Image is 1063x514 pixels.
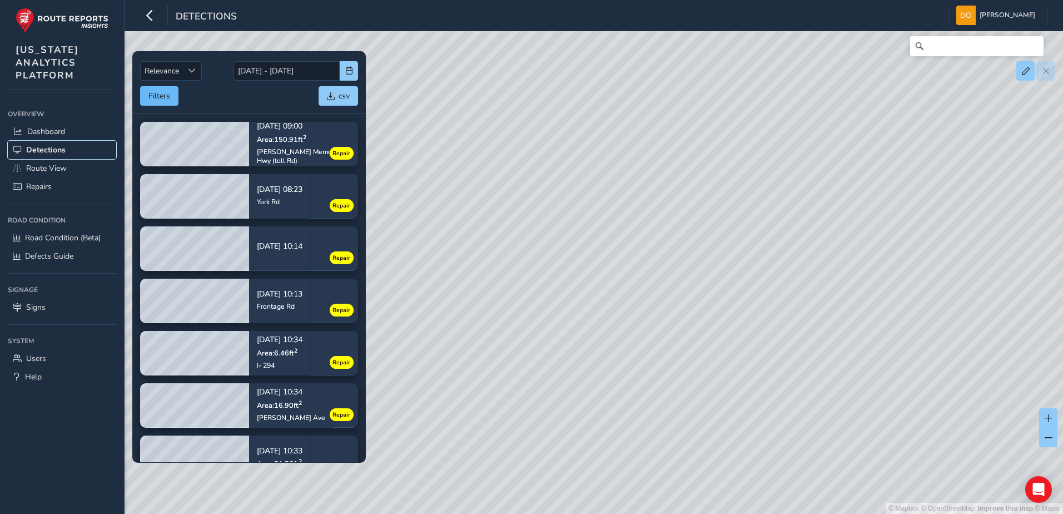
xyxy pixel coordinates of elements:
[8,349,116,368] a: Users
[257,243,302,250] p: [DATE] 10:14
[257,459,302,468] span: Area: 51.56 ft
[332,201,350,210] span: Repair
[8,141,116,159] a: Detections
[16,43,79,82] span: [US_STATE] ANALYTICS PLATFORM
[8,106,116,122] div: Overview
[257,361,302,370] div: I- 294
[956,6,976,25] img: diamond-layout
[8,298,116,317] a: Signs
[8,281,116,298] div: Signage
[332,254,350,263] span: Repair
[257,413,325,422] div: [PERSON_NAME] Ave
[257,147,350,165] div: [PERSON_NAME] Memorial Hwy (toll Rd)
[257,135,306,144] span: Area: 150.91 ft
[141,62,183,80] span: Relevance
[257,389,325,397] p: [DATE] 10:34
[176,9,237,25] span: Detections
[257,337,302,344] p: [DATE] 10:34
[299,399,302,407] sup: 2
[16,8,108,33] img: rr logo
[257,290,302,298] p: [DATE] 10:13
[257,348,297,358] span: Area: 6.46 ft
[257,401,302,410] span: Area: 16.90 ft
[8,229,116,247] a: Road Condition (Beta)
[8,212,116,229] div: Road Condition
[8,368,116,386] a: Help
[332,358,350,367] span: Repair
[1025,476,1052,503] div: Open Intercom Messenger
[26,181,52,192] span: Repairs
[257,186,302,194] p: [DATE] 08:23
[980,6,1035,25] span: [PERSON_NAME]
[956,6,1039,25] button: [PERSON_NAME]
[319,86,358,106] button: csv
[26,145,66,155] span: Detections
[8,122,116,141] a: Dashboard
[26,302,46,313] span: Signs
[332,149,350,158] span: Repair
[25,251,73,261] span: Defects Guide
[257,302,302,311] div: Frontage Rd
[910,36,1044,56] input: Search
[27,126,65,137] span: Dashboard
[183,62,201,80] div: Sort by Date
[257,447,302,455] p: [DATE] 10:33
[25,372,42,382] span: Help
[8,159,116,177] a: Route View
[294,347,297,355] sup: 2
[26,353,46,364] span: Users
[257,123,350,131] p: [DATE] 09:00
[26,163,67,174] span: Route View
[257,197,302,206] div: York Rd
[332,306,350,315] span: Repair
[8,333,116,349] div: System
[140,86,178,106] button: Filters
[332,411,350,419] span: Repair
[299,457,302,466] sup: 2
[339,91,350,101] span: csv
[8,177,116,196] a: Repairs
[25,233,101,243] span: Road Condition (Beta)
[8,247,116,265] a: Defects Guide
[303,133,306,141] sup: 2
